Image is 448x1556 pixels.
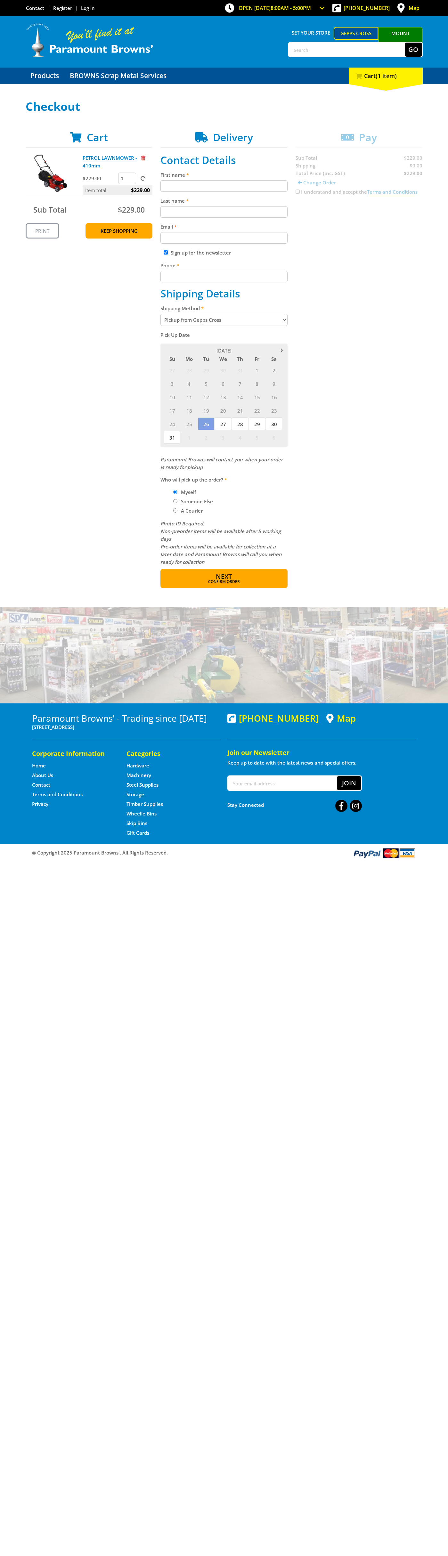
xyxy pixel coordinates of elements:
[232,377,248,390] span: 7
[87,130,108,144] span: Cart
[164,355,180,363] span: Su
[164,431,180,444] span: 31
[239,4,311,12] span: OPEN [DATE]
[81,5,95,11] a: Log in
[160,569,288,588] button: Next Confirm order
[126,791,144,798] a: Go to the Storage page
[160,180,288,192] input: Please enter your first name.
[160,262,288,269] label: Phone
[337,776,361,790] button: Join
[160,456,283,470] em: Paramount Browns will contact you when your order is ready for pickup
[174,580,274,584] span: Confirm order
[160,154,288,166] h2: Contact Details
[232,417,248,430] span: 28
[141,155,145,161] a: Remove from cart
[160,232,288,244] input: Please enter your email address.
[131,185,150,195] span: $229.00
[215,431,231,444] span: 3
[232,355,248,363] span: Th
[179,496,215,507] label: Someone Else
[179,505,205,516] label: A Courier
[26,223,59,239] a: Print
[349,68,423,84] div: Cart
[160,476,288,483] label: Who will pick up the order?
[126,820,147,827] a: Go to the Skip Bins page
[216,347,232,354] span: [DATE]
[164,417,180,430] span: 24
[228,776,337,790] input: Your email address
[198,391,214,403] span: 12
[249,417,265,430] span: 29
[160,331,288,339] label: Pick Up Date
[215,404,231,417] span: 20
[160,520,282,565] em: Photo ID Required. Non-preorder items will be available after 5 working days Pre-order items will...
[249,377,265,390] span: 8
[215,417,231,430] span: 27
[198,377,214,390] span: 5
[215,391,231,403] span: 13
[32,749,114,758] h5: Corporate Information
[160,197,288,205] label: Last name
[266,431,282,444] span: 6
[164,364,180,377] span: 27
[160,206,288,218] input: Please enter your last name.
[352,847,416,859] img: PayPal, Mastercard, Visa accepted
[198,404,214,417] span: 19
[271,4,311,12] span: 8:00am - 5:00pm
[126,810,157,817] a: Go to the Wheelie Bins page
[26,847,423,859] div: ® Copyright 2025 Paramount Browns'. All Rights Reserved.
[266,404,282,417] span: 23
[53,5,72,11] a: Go to the registration page
[181,417,197,430] span: 25
[26,68,64,84] a: Go to the Products page
[249,431,265,444] span: 5
[232,431,248,444] span: 4
[32,713,221,723] h3: Paramount Browns' - Trading since [DATE]
[266,417,282,430] span: 30
[32,791,83,798] a: Go to the Terms and Conditions page
[249,404,265,417] span: 22
[227,759,416,766] p: Keep up to date with the latest news and special offers.
[32,772,53,779] a: Go to the About Us page
[83,155,137,169] a: PETROL LAWNMOWER - 410mm
[126,772,151,779] a: Go to the Machinery page
[26,5,44,11] a: Go to the Contact page
[181,431,197,444] span: 1
[266,391,282,403] span: 16
[160,304,288,312] label: Shipping Method
[232,364,248,377] span: 31
[83,174,117,182] p: $229.00
[249,364,265,377] span: 1
[198,355,214,363] span: Tu
[232,404,248,417] span: 21
[173,499,177,503] input: Please select who will pick up the order.
[227,748,416,757] h5: Join our Newsletter
[378,27,423,51] a: Mount [PERSON_NAME]
[266,355,282,363] span: Sa
[126,830,149,836] a: Go to the Gift Cards page
[86,223,152,239] a: Keep Shopping
[126,782,159,788] a: Go to the Steel Supplies page
[216,572,232,581] span: Next
[32,723,221,731] p: [STREET_ADDRESS]
[126,749,208,758] h5: Categories
[26,100,423,113] h1: Checkout
[289,43,405,57] input: Search
[32,762,46,769] a: Go to the Home page
[160,314,288,326] select: Please select a shipping method.
[213,130,253,144] span: Delivery
[227,713,319,723] div: [PHONE_NUMBER]
[164,377,180,390] span: 3
[171,249,231,256] label: Sign up for the newsletter
[126,762,149,769] a: Go to the Hardware page
[164,404,180,417] span: 17
[118,205,145,215] span: $229.00
[334,27,378,40] a: Gepps Cross
[33,205,66,215] span: Sub Total
[173,490,177,494] input: Please select who will pick up the order.
[179,487,198,498] label: Myself
[326,713,356,724] a: View a map of Gepps Cross location
[249,355,265,363] span: Fr
[405,43,422,57] button: Go
[181,404,197,417] span: 18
